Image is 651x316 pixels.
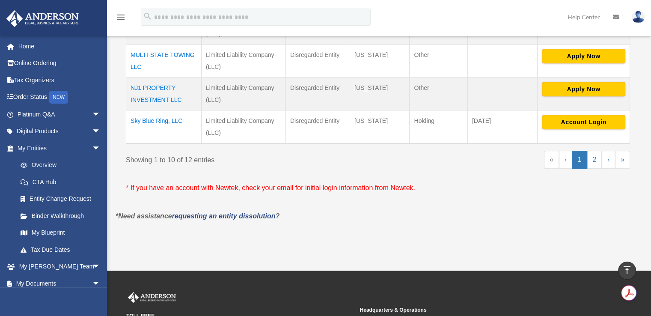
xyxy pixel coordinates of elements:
[126,44,202,77] td: MULTI-STATE TOWING LLC
[622,265,632,275] i: vertical_align_top
[410,44,467,77] td: Other
[201,44,285,77] td: Limited Liability Company (LLC)
[126,182,630,194] p: * If you have an account with Newtek, check your email for initial login information from Newtek.
[116,212,279,220] em: *Need assistance ?
[6,55,113,72] a: Online Ordering
[572,151,587,169] a: 1
[12,157,105,174] a: Overview
[92,140,109,157] span: arrow_drop_down
[201,110,285,143] td: Limited Liability Company (LLC)
[559,151,572,169] a: Previous
[410,77,467,110] td: Other
[143,12,152,21] i: search
[544,151,559,169] a: First
[12,224,109,241] a: My Blueprint
[285,44,350,77] td: Disregarded Entity
[4,10,81,27] img: Anderson Advisors Platinum Portal
[542,118,625,125] a: Account Login
[126,77,202,110] td: NJ1 PROPERTY INVESTMENT LLC
[126,292,178,303] img: Anderson Advisors Platinum Portal
[12,173,109,191] a: CTA Hub
[587,151,602,169] a: 2
[172,212,276,220] a: requesting an entity dissolution
[285,77,350,110] td: Disregarded Entity
[632,11,645,23] img: User Pic
[6,38,113,55] a: Home
[126,110,202,143] td: Sky Blue Ring, LLC
[12,191,109,208] a: Entity Change Request
[542,82,625,96] button: Apply Now
[615,151,630,169] a: Last
[92,123,109,140] span: arrow_drop_down
[201,77,285,110] td: Limited Liability Company (LLC)
[467,110,537,143] td: [DATE]
[6,72,113,89] a: Tax Organizers
[12,207,109,224] a: Binder Walkthrough
[542,115,625,129] button: Account Login
[6,258,113,275] a: My [PERSON_NAME] Teamarrow_drop_down
[49,91,68,104] div: NEW
[12,241,109,258] a: Tax Due Dates
[350,77,410,110] td: [US_STATE]
[92,275,109,292] span: arrow_drop_down
[410,110,467,143] td: Holding
[6,123,113,140] a: Digital Productsarrow_drop_down
[6,275,113,292] a: My Documentsarrow_drop_down
[350,110,410,143] td: [US_STATE]
[618,262,636,280] a: vertical_align_top
[360,306,587,315] small: Headquarters & Operations
[602,151,615,169] a: Next
[6,106,113,123] a: Platinum Q&Aarrow_drop_down
[92,258,109,276] span: arrow_drop_down
[116,12,126,22] i: menu
[350,44,410,77] td: [US_STATE]
[6,89,113,106] a: Order StatusNEW
[285,110,350,143] td: Disregarded Entity
[126,151,372,166] div: Showing 1 to 10 of 12 entries
[92,106,109,123] span: arrow_drop_down
[542,49,625,63] button: Apply Now
[6,140,109,157] a: My Entitiesarrow_drop_down
[116,15,126,22] a: menu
